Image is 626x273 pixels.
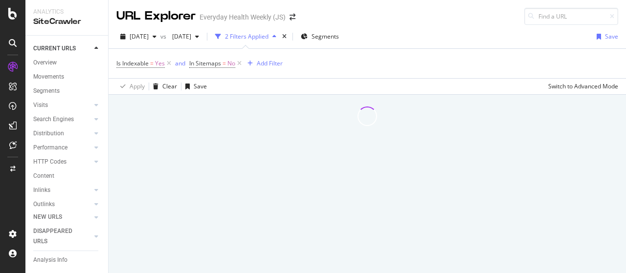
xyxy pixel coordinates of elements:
[244,58,283,69] button: Add Filter
[200,12,286,22] div: Everyday Health Weekly (JS)
[33,157,91,167] a: HTTP Codes
[33,226,91,247] a: DISAPPEARED URLS
[524,8,618,25] input: Find a URL
[544,79,618,94] button: Switch to Advanced Mode
[160,32,168,41] span: vs
[116,79,145,94] button: Apply
[116,8,196,24] div: URL Explorer
[189,59,221,67] span: In Sitemaps
[33,199,55,210] div: Outlinks
[33,72,64,82] div: Movements
[155,57,165,70] span: Yes
[593,29,618,44] button: Save
[33,58,57,68] div: Overview
[33,114,74,125] div: Search Engines
[175,59,185,67] div: and
[33,143,91,153] a: Performance
[33,171,101,181] a: Content
[548,82,618,90] div: Switch to Advanced Mode
[130,32,149,41] span: 2025 Aug. 24th
[194,82,207,90] div: Save
[33,16,100,27] div: SiteCrawler
[162,82,177,90] div: Clear
[33,143,67,153] div: Performance
[33,58,101,68] a: Overview
[149,79,177,94] button: Clear
[33,226,83,247] div: DISAPPEARED URLS
[33,86,101,96] a: Segments
[33,43,76,54] div: CURRENT URLS
[225,32,268,41] div: 2 Filters Applied
[33,199,91,210] a: Outlinks
[280,32,289,42] div: times
[33,114,91,125] a: Search Engines
[181,79,207,94] button: Save
[33,157,67,167] div: HTTP Codes
[33,72,101,82] a: Movements
[33,185,50,195] div: Inlinks
[227,57,235,70] span: No
[33,86,60,96] div: Segments
[257,59,283,67] div: Add Filter
[33,100,91,110] a: Visits
[33,185,91,195] a: Inlinks
[33,255,67,265] div: Analysis Info
[168,32,191,41] span: 2025 Aug. 17th
[211,29,280,44] button: 2 Filters Applied
[33,128,64,139] div: Distribution
[33,212,91,222] a: NEW URLS
[290,14,295,21] div: arrow-right-arrow-left
[175,59,185,68] button: and
[168,29,203,44] button: [DATE]
[116,59,149,67] span: Is Indexable
[130,82,145,90] div: Apply
[312,32,339,41] span: Segments
[297,29,343,44] button: Segments
[33,128,91,139] a: Distribution
[150,59,154,67] span: =
[33,212,62,222] div: NEW URLS
[33,100,48,110] div: Visits
[605,32,618,41] div: Save
[33,255,101,265] a: Analysis Info
[223,59,226,67] span: =
[116,29,160,44] button: [DATE]
[33,171,54,181] div: Content
[33,8,100,16] div: Analytics
[33,43,91,54] a: CURRENT URLS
